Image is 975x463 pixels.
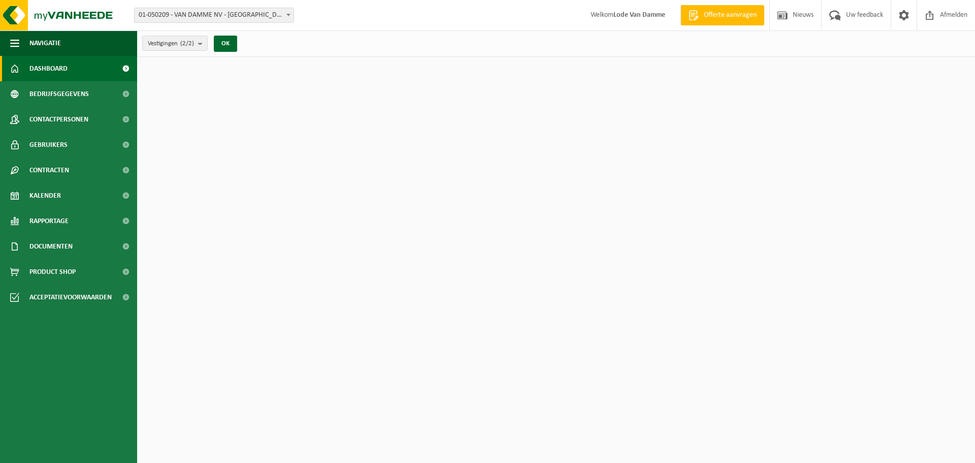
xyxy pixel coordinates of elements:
[29,285,112,310] span: Acceptatievoorwaarden
[142,36,208,51] button: Vestigingen(2/2)
[29,56,68,81] span: Dashboard
[29,132,68,158] span: Gebruikers
[613,11,665,19] strong: Lode Van Damme
[29,259,76,285] span: Product Shop
[29,234,73,259] span: Documenten
[29,158,69,183] span: Contracten
[680,5,764,25] a: Offerte aanvragen
[29,30,61,56] span: Navigatie
[135,8,294,22] span: 01-050209 - VAN DAMME NV - WAREGEM
[148,36,194,51] span: Vestigingen
[29,183,61,208] span: Kalender
[180,40,194,47] count: (2/2)
[701,10,759,20] span: Offerte aanvragen
[214,36,237,52] button: OK
[29,107,88,132] span: Contactpersonen
[134,8,294,23] span: 01-050209 - VAN DAMME NV - WAREGEM
[29,81,89,107] span: Bedrijfsgegevens
[29,208,69,234] span: Rapportage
